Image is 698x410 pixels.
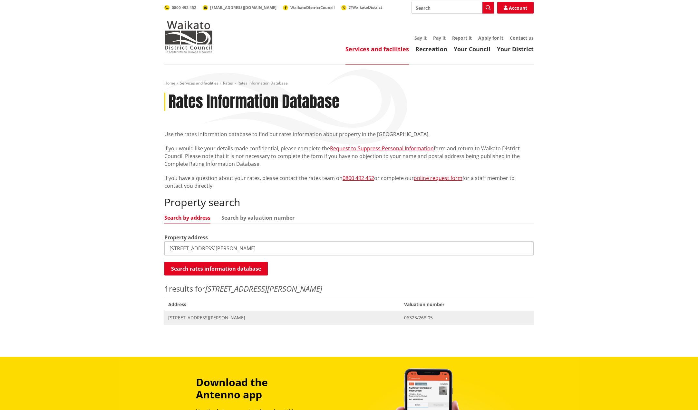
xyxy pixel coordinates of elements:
[349,5,382,10] span: @WaikatoDistrict
[290,5,335,10] span: WaikatoDistrictCouncil
[223,80,233,86] a: Rates
[454,45,490,53] a: Your Council
[415,45,447,53] a: Recreation
[510,35,534,41] a: Contact us
[205,283,322,294] em: [STREET_ADDRESS][PERSON_NAME]
[164,283,169,294] span: 1
[169,93,339,111] h1: Rates Information Database
[330,145,434,152] a: Request to Suppress Personal Information
[433,35,446,41] a: Pay it
[168,315,396,321] span: [STREET_ADDRESS][PERSON_NAME]
[196,376,313,401] h3: Download the Antenno app
[343,175,374,182] a: 0800 492 452
[412,2,494,14] input: Search input
[164,5,196,10] a: 0800 492 452
[400,298,534,311] span: Valuation number
[478,35,503,41] a: Apply for it
[414,175,462,182] a: online request form
[164,283,534,295] p: results for
[238,80,288,86] span: Rates Information Database
[497,45,534,53] a: Your District
[345,45,409,53] a: Services and facilities
[164,130,534,138] p: Use the rates information database to find out rates information about property in the [GEOGRAPHI...
[164,80,175,86] a: Home
[164,145,534,168] p: If you would like your details made confidential, please complete the form and return to Waikato ...
[404,315,530,321] span: 06323/268.05
[164,298,400,311] span: Address
[180,80,218,86] a: Services and facilities
[164,262,268,275] button: Search rates information database
[283,5,335,10] a: WaikatoDistrictCouncil
[164,311,534,324] a: [STREET_ADDRESS][PERSON_NAME] 06323/268.05
[164,21,213,53] img: Waikato District Council - Te Kaunihera aa Takiwaa o Waikato
[452,35,472,41] a: Report it
[221,215,295,220] a: Search by valuation number
[203,5,276,10] a: [EMAIL_ADDRESS][DOMAIN_NAME]
[164,174,534,190] p: If you have a question about your rates, please contact the rates team on or complete our for a s...
[164,241,534,255] input: e.g. Duke Street NGARUAWAHIA
[414,35,427,41] a: Say it
[164,81,534,86] nav: breadcrumb
[172,5,196,10] span: 0800 492 452
[497,2,534,14] a: Account
[164,196,534,208] h2: Property search
[164,234,208,241] label: Property address
[668,383,692,406] iframe: Messenger Launcher
[341,5,382,10] a: @WaikatoDistrict
[164,215,210,220] a: Search by address
[210,5,276,10] span: [EMAIL_ADDRESS][DOMAIN_NAME]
